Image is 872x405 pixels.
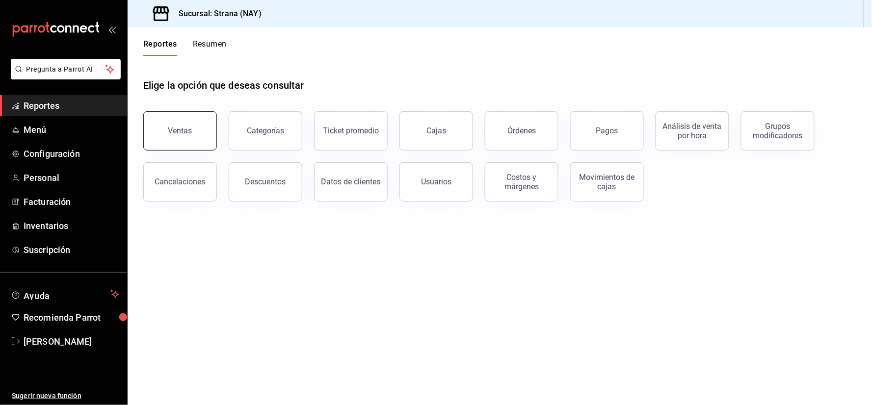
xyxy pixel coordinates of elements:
[11,59,121,79] button: Pregunta a Parrot AI
[314,162,388,202] button: Datos de clientes
[155,177,206,186] div: Cancelaciones
[24,335,119,348] span: [PERSON_NAME]
[421,177,451,186] div: Usuarios
[24,243,119,256] span: Suscripción
[193,39,227,56] button: Resumen
[741,111,815,151] button: Grupos modificadores
[485,162,558,202] button: Costos y márgenes
[247,126,284,135] div: Categorías
[321,177,381,186] div: Datos de clientes
[24,288,106,300] span: Ayuda
[570,162,644,202] button: Movimientos de cajas
[229,162,302,202] button: Descuentos
[7,71,121,81] a: Pregunta a Parrot AI
[143,39,227,56] div: navigation tabs
[108,25,116,33] button: open_drawer_menu
[507,126,536,135] div: Órdenes
[229,111,302,151] button: Categorías
[143,111,217,151] button: Ventas
[747,122,808,140] div: Grupos modificadores
[662,122,723,140] div: Análisis de venta por hora
[24,195,119,208] span: Facturación
[168,126,192,135] div: Ventas
[24,99,119,112] span: Reportes
[171,8,262,20] h3: Sucursal: Strana (NAY)
[399,111,473,151] button: Cajas
[12,391,119,401] span: Sugerir nueva función
[596,126,618,135] div: Pagos
[570,111,644,151] button: Pagos
[399,162,473,202] button: Usuarios
[323,126,379,135] div: Ticket promedio
[577,173,637,191] div: Movimientos de cajas
[26,64,106,75] span: Pregunta a Parrot AI
[656,111,729,151] button: Análisis de venta por hora
[314,111,388,151] button: Ticket promedio
[24,219,119,232] span: Inventarios
[143,39,177,56] button: Reportes
[143,162,217,202] button: Cancelaciones
[24,311,119,324] span: Recomienda Parrot
[24,171,119,184] span: Personal
[485,111,558,151] button: Órdenes
[426,126,446,135] div: Cajas
[491,173,552,191] div: Costos y márgenes
[24,147,119,160] span: Configuración
[24,123,119,136] span: Menú
[245,177,286,186] div: Descuentos
[143,78,304,93] h1: Elige la opción que deseas consultar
